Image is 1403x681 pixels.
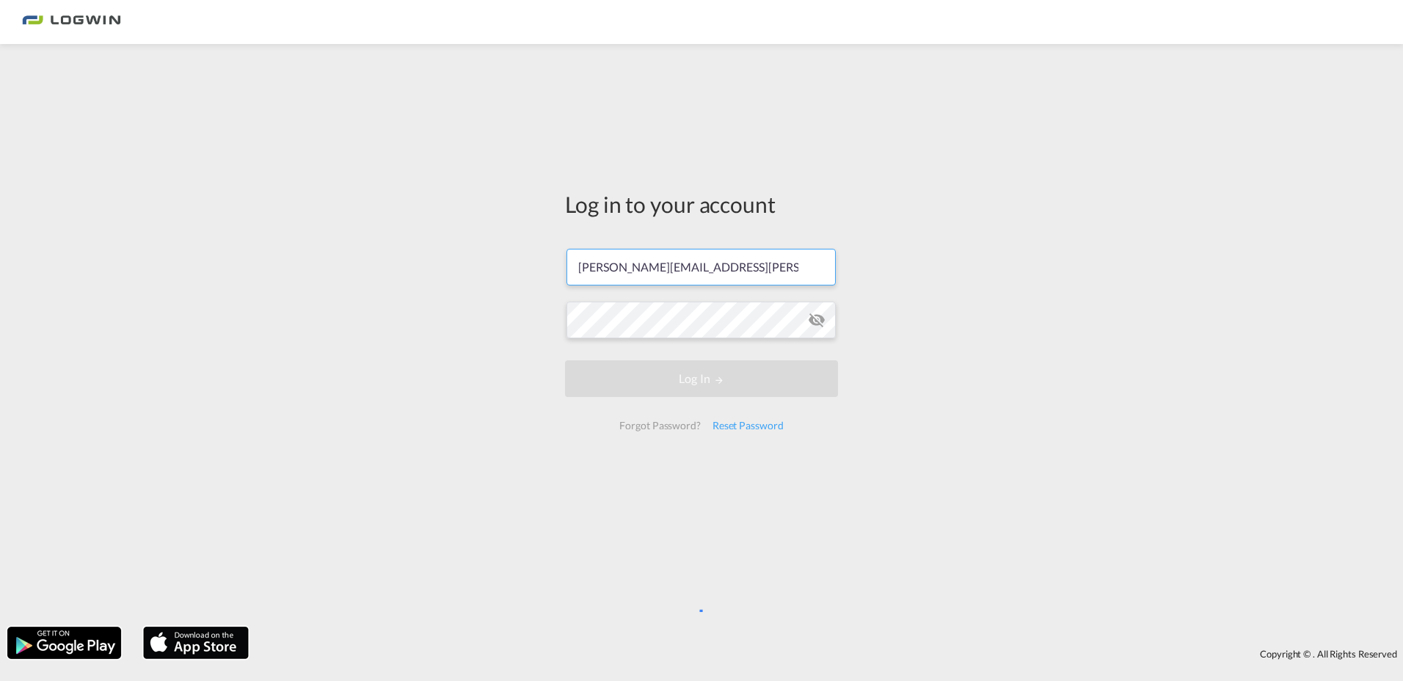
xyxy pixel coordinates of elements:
[808,311,826,329] md-icon: icon-eye-off
[707,412,790,439] div: Reset Password
[613,412,706,439] div: Forgot Password?
[565,189,838,219] div: Log in to your account
[256,641,1403,666] div: Copyright © . All Rights Reserved
[142,625,250,660] img: apple.png
[6,625,123,660] img: google.png
[566,249,836,285] input: Enter email/phone number
[565,360,838,397] button: LOGIN
[22,6,121,39] img: bc73a0e0d8c111efacd525e4c8ad7d32.png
